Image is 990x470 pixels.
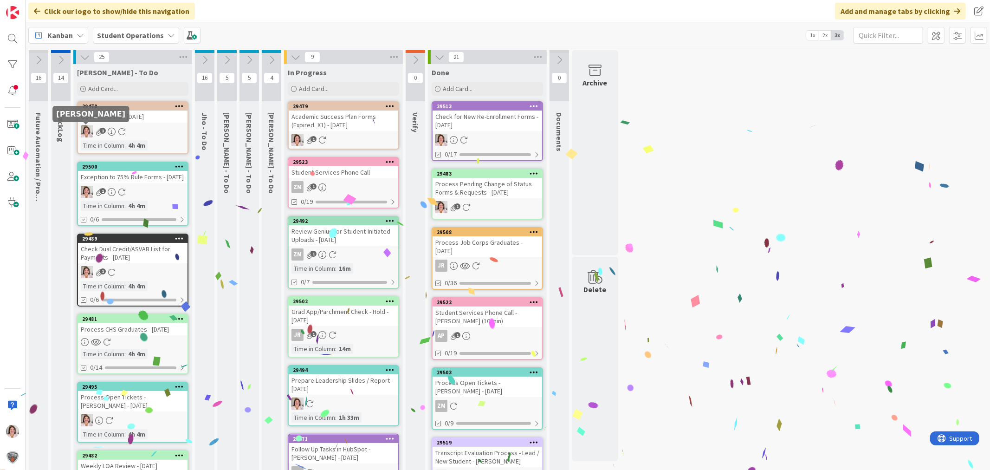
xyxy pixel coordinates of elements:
[555,112,564,151] span: Documents
[433,111,542,131] div: Check for New Re-Enrollment Forms - [DATE]
[90,215,99,224] span: 0/6
[81,140,124,150] div: Time in Column
[78,111,188,123] div: Opt Out Forms - [DATE]
[78,102,188,123] div: 29478Opt Out Forms - [DATE]
[433,368,542,377] div: 29503
[289,217,398,225] div: 29492
[448,52,464,63] span: 21
[433,102,542,131] div: 29513Check for New Re-Enrollment Forms - [DATE]
[584,284,607,295] div: Delete
[289,435,398,463] div: 29471Follow Up Tasks in HubSpot - [PERSON_NAME] - [DATE]
[293,298,398,305] div: 29502
[222,112,232,194] span: Zaida - To Do
[81,414,93,426] img: EW
[433,298,542,327] div: 29522Student Services Phone Call - [PERSON_NAME] (10 min)
[311,331,317,337] span: 1
[124,429,126,439] span: :
[433,102,542,111] div: 29513
[82,163,188,170] div: 29500
[311,251,317,257] span: 1
[433,260,542,272] div: JR
[78,243,188,263] div: Check Dual Credit/ASVAB List for Payments - [DATE]
[264,72,279,84] span: 4
[433,201,542,213] div: EW
[311,183,317,189] span: 1
[432,68,449,77] span: Done
[291,248,304,261] div: ZM
[245,112,254,194] span: Eric - To Do
[78,163,188,171] div: 29500
[445,418,453,428] span: 0/9
[289,134,398,146] div: EW
[336,263,353,274] div: 16m
[437,103,542,110] div: 29513
[433,447,542,467] div: Transcript Evaluation Process - Lead / New Student - [PERSON_NAME]
[293,367,398,373] div: 29494
[835,3,966,20] div: Add and manage tabs by clicking
[289,297,398,306] div: 29502
[411,112,420,132] span: Verify
[88,85,118,93] span: Add Card...
[56,110,125,118] h5: [PERSON_NAME]
[289,181,398,193] div: ZM
[433,438,542,447] div: 29519
[445,150,457,159] span: 0/17
[289,306,398,326] div: Grad App/Parchment Check - Hold - [DATE]
[78,414,188,426] div: EW
[289,329,398,341] div: JR
[126,281,148,291] div: 4h 4m
[78,451,188,460] div: 29482
[336,412,362,423] div: 1h 33m
[445,278,457,288] span: 0/36
[435,400,447,412] div: ZM
[56,112,65,142] span: BackLog
[90,295,99,305] span: 0/6
[335,344,336,354] span: :
[304,52,320,63] span: 9
[433,438,542,467] div: 29519Transcript Evaluation Process - Lead / New Student - [PERSON_NAME]
[433,178,542,198] div: Process Pending Change of Status Forms & Requests - [DATE]
[433,170,542,178] div: 29483
[82,235,188,242] div: 29489
[437,229,542,235] div: 29508
[854,27,923,44] input: Quick Filter...
[583,77,608,88] div: Archive
[289,158,398,166] div: 29523
[433,377,542,397] div: Process Open Tickets - [PERSON_NAME] - [DATE]
[291,398,304,410] img: EW
[433,368,542,397] div: 29503Process Open Tickets - [PERSON_NAME] - [DATE]
[445,348,457,358] span: 0/19
[219,72,235,84] span: 5
[408,72,423,84] span: 0
[291,181,304,193] div: ZM
[435,134,447,146] img: EW
[336,344,353,354] div: 14m
[126,429,148,439] div: 4h 4m
[100,128,106,134] span: 1
[126,201,148,211] div: 4h 4m
[433,307,542,327] div: Student Services Phone Call - [PERSON_NAME] (10 min)
[433,236,542,257] div: Process Job Corps Graduates - [DATE]
[301,277,310,287] span: 0/7
[289,225,398,246] div: Review Genius for Student-Initiated Uploads - [DATE]
[437,299,542,306] div: 29522
[78,102,188,111] div: 29478
[34,112,43,239] span: Future Automation / Process Building
[433,228,542,257] div: 29508Process Job Corps Graduates - [DATE]
[289,443,398,463] div: Follow Up Tasks in HubSpot - [PERSON_NAME] - [DATE]
[124,349,126,359] span: :
[335,263,336,274] span: :
[94,52,110,63] span: 25
[78,383,188,411] div: 29495Process Open Tickets - [PERSON_NAME] - [DATE]
[81,186,93,198] img: EW
[82,103,188,110] div: 29478
[291,134,304,146] img: EW
[82,316,188,322] div: 29481
[435,260,447,272] div: JR
[78,125,188,137] div: EW
[289,111,398,131] div: Academic Success Plan Forms (Expired_X1) - [DATE]
[19,1,42,13] span: Support
[289,248,398,261] div: ZM
[433,400,542,412] div: ZM
[78,235,188,263] div: 29489Check Dual Credit/ASVAB List for Payments - [DATE]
